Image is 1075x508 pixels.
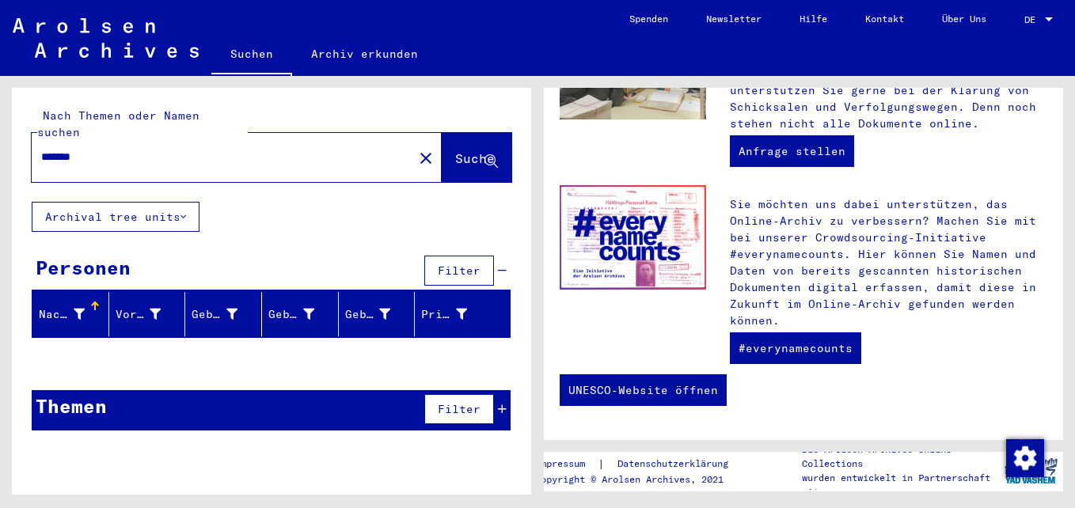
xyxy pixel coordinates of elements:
div: Nachname [39,306,85,323]
button: Suche [442,133,511,182]
div: Personen [36,253,131,282]
span: DE [1024,14,1042,25]
div: Nachname [39,301,108,327]
img: Arolsen_neg.svg [13,18,199,58]
mat-icon: close [416,149,435,168]
a: Impressum [535,456,598,472]
img: enc.jpg [560,185,706,290]
span: Filter [438,402,481,416]
div: Geburtsname [192,301,261,327]
button: Archival tree units [32,202,199,232]
a: Archiv erkunden [292,35,437,73]
div: Prisoner # [421,301,491,327]
p: Die Arolsen Archives Online-Collections [802,442,998,471]
button: Filter [424,394,494,424]
mat-header-cell: Nachname [32,292,109,336]
div: | [535,456,747,472]
img: yv_logo.png [1001,451,1061,491]
div: Geburt‏ [268,301,338,327]
div: Prisoner # [421,306,467,323]
a: Datenschutzerklärung [605,456,747,472]
div: Themen [36,392,107,420]
mat-header-cell: Geburtsname [185,292,262,336]
span: Suche [455,150,495,166]
mat-header-cell: Geburt‏ [262,292,339,336]
img: Zustimmung ändern [1006,439,1044,477]
button: Filter [424,256,494,286]
mat-label: Nach Themen oder Namen suchen [37,108,199,139]
mat-header-cell: Prisoner # [415,292,510,336]
p: wurden entwickelt in Partnerschaft mit [802,471,998,499]
div: Geburtsname [192,306,237,323]
p: Sie möchten uns dabei unterstützen, das Online-Archiv zu verbessern? Machen Sie mit bei unserer C... [730,196,1047,329]
span: Filter [438,263,481,278]
mat-header-cell: Vorname [109,292,186,336]
button: Clear [410,142,442,173]
mat-header-cell: Geburtsdatum [339,292,416,336]
div: Vorname [116,306,161,323]
a: Suchen [211,35,292,76]
div: Vorname [116,301,185,327]
a: UNESCO-Website öffnen [560,374,727,406]
a: Anfrage stellen [730,135,854,167]
div: Geburtsdatum [345,306,391,323]
div: Geburtsdatum [345,301,415,327]
div: Geburt‏ [268,306,314,323]
p: Copyright © Arolsen Archives, 2021 [535,472,747,487]
a: #everynamecounts [730,332,861,364]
